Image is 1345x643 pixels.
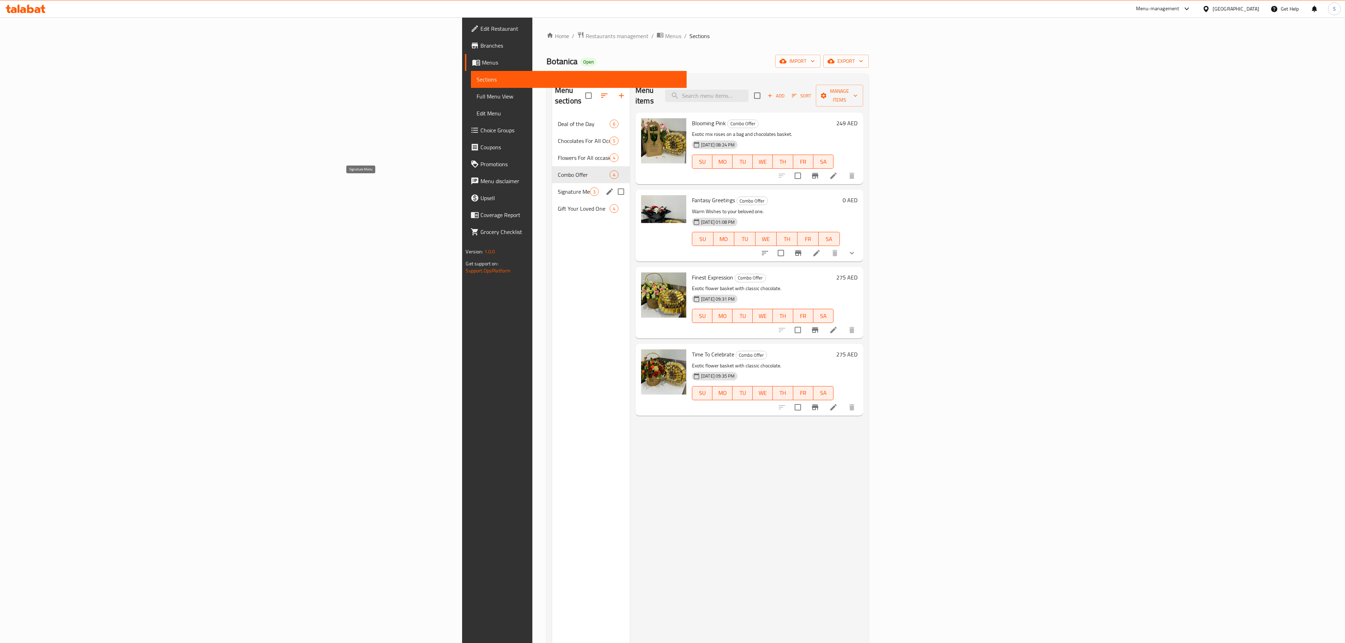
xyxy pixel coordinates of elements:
span: FR [796,157,811,167]
span: Time To Celebrate [692,349,734,360]
span: TH [776,311,790,321]
span: Select to update [790,323,805,337]
button: WE [755,232,777,246]
span: SA [821,234,837,244]
div: Deal of the Day6 [552,115,630,132]
button: import [775,55,820,68]
button: export [823,55,869,68]
button: TH [773,386,793,400]
span: Fantasy Greetings [692,195,735,205]
div: Combo Offer [736,351,767,359]
span: SU [695,388,710,398]
div: items [610,120,618,128]
button: delete [843,399,860,416]
span: Edit Menu [477,109,681,118]
a: Edit menu item [829,403,838,411]
span: Combo Offer [737,197,767,205]
button: MO [713,232,735,246]
button: SA [813,386,833,400]
span: Upsell [480,194,681,202]
span: [DATE] 08:24 PM [698,142,737,148]
button: Add section [613,87,630,104]
a: Menus [465,54,687,71]
button: FR [793,386,813,400]
h6: 0 AED [843,195,857,205]
div: items [610,170,618,179]
button: Manage items [816,85,863,107]
span: TU [735,388,750,398]
button: MO [712,309,733,323]
a: Edit Menu [471,105,687,122]
div: items [610,154,618,162]
span: Flowers For All occasions [558,154,610,162]
button: FR [797,232,819,246]
span: Combo Offer [728,120,758,128]
button: edit [604,186,615,197]
button: Branch-specific-item [807,321,824,338]
span: Sections [477,75,681,84]
span: [DATE] 09:31 PM [698,296,737,302]
span: Chocolates For All Occasions [558,137,610,145]
div: Flowers For All occasions4 [552,149,630,166]
div: items [610,204,618,213]
span: [DATE] 09:35 PM [698,373,737,379]
div: items [610,137,618,145]
button: MO [712,386,733,400]
img: Time To Celebrate [641,349,686,395]
input: search [665,90,748,102]
span: FR [796,388,811,398]
button: SU [692,232,713,246]
button: WE [753,309,773,323]
span: Sort [792,92,811,100]
div: Chocolates For All Occasions5 [552,132,630,149]
button: SU [692,155,712,169]
div: Combo Offer [727,120,759,128]
h6: 275 AED [836,349,857,359]
span: Version: [466,247,483,256]
span: Signature Menu [558,187,590,196]
span: WE [755,388,770,398]
p: Exotic flower basket with classic chocolate. [692,284,833,293]
span: 4 [610,205,618,212]
span: TU [735,157,750,167]
span: export [829,57,863,66]
span: TH [776,157,790,167]
span: SA [816,311,831,321]
button: SA [819,232,840,246]
span: [DATE] 01:08 PM [698,219,737,226]
span: Edit Restaurant [480,24,681,33]
button: SA [813,155,833,169]
div: Menu-management [1136,5,1179,13]
span: WE [758,234,774,244]
a: Menu disclaimer [465,173,687,190]
span: SA [816,388,831,398]
div: Gift Your Loved One [558,204,610,213]
button: Branch-specific-item [807,167,824,184]
a: Upsell [465,190,687,206]
span: Add [766,92,785,100]
a: Edit menu item [812,249,821,257]
span: Choice Groups [480,126,681,134]
span: 4 [610,155,618,161]
img: Fantasy Greetings [641,195,686,240]
span: Grocery Checklist [480,228,681,236]
button: show more [843,245,860,262]
div: Combo Offer [558,170,610,179]
div: Combo Offer [735,274,766,282]
button: Sort [790,90,813,101]
span: 6 [610,121,618,127]
span: Coverage Report [480,211,681,219]
button: TU [733,309,753,323]
a: Coupons [465,139,687,156]
button: TU [733,155,753,169]
span: TU [737,234,753,244]
button: delete [826,245,843,262]
button: TU [733,386,753,400]
a: Branches [465,37,687,54]
span: TH [779,234,795,244]
button: FR [793,155,813,169]
div: Combo Offer4 [552,166,630,183]
span: Menus [482,58,681,67]
a: Edit menu item [829,326,838,334]
span: Add item [765,90,787,101]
